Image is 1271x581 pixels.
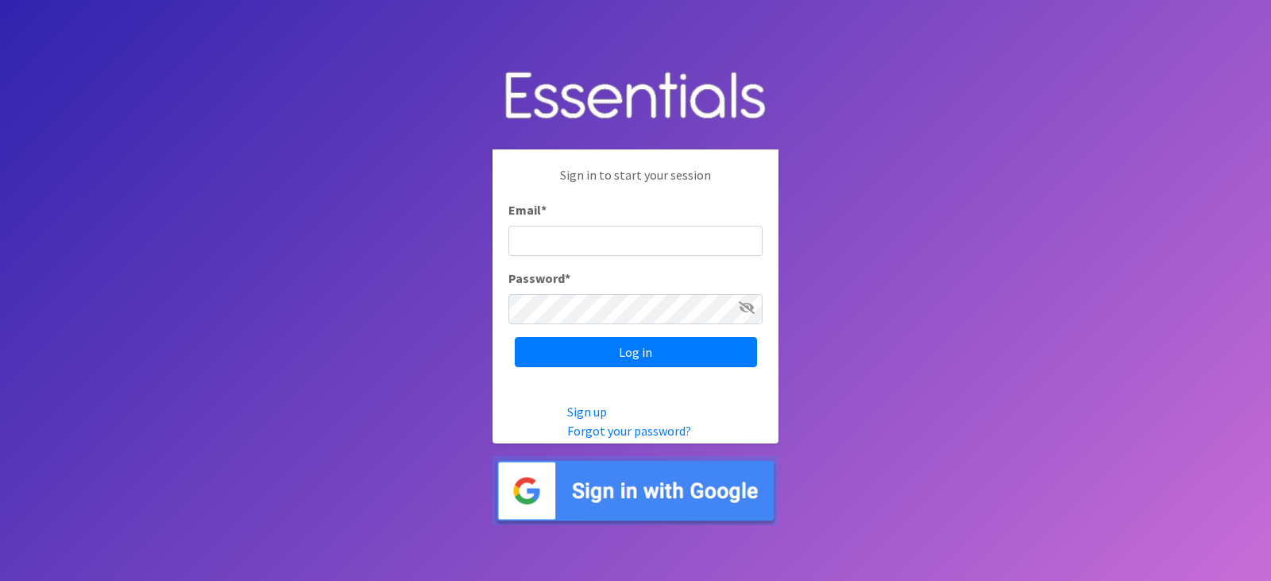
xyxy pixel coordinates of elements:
p: Sign in to start your session [508,165,763,200]
img: Sign in with Google [493,456,778,525]
label: Email [508,200,547,219]
img: Human Essentials [493,56,778,138]
a: Sign up [567,404,607,420]
label: Password [508,269,570,288]
a: Forgot your password? [567,423,691,439]
abbr: required [565,270,570,286]
input: Log in [515,337,757,367]
abbr: required [541,202,547,218]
